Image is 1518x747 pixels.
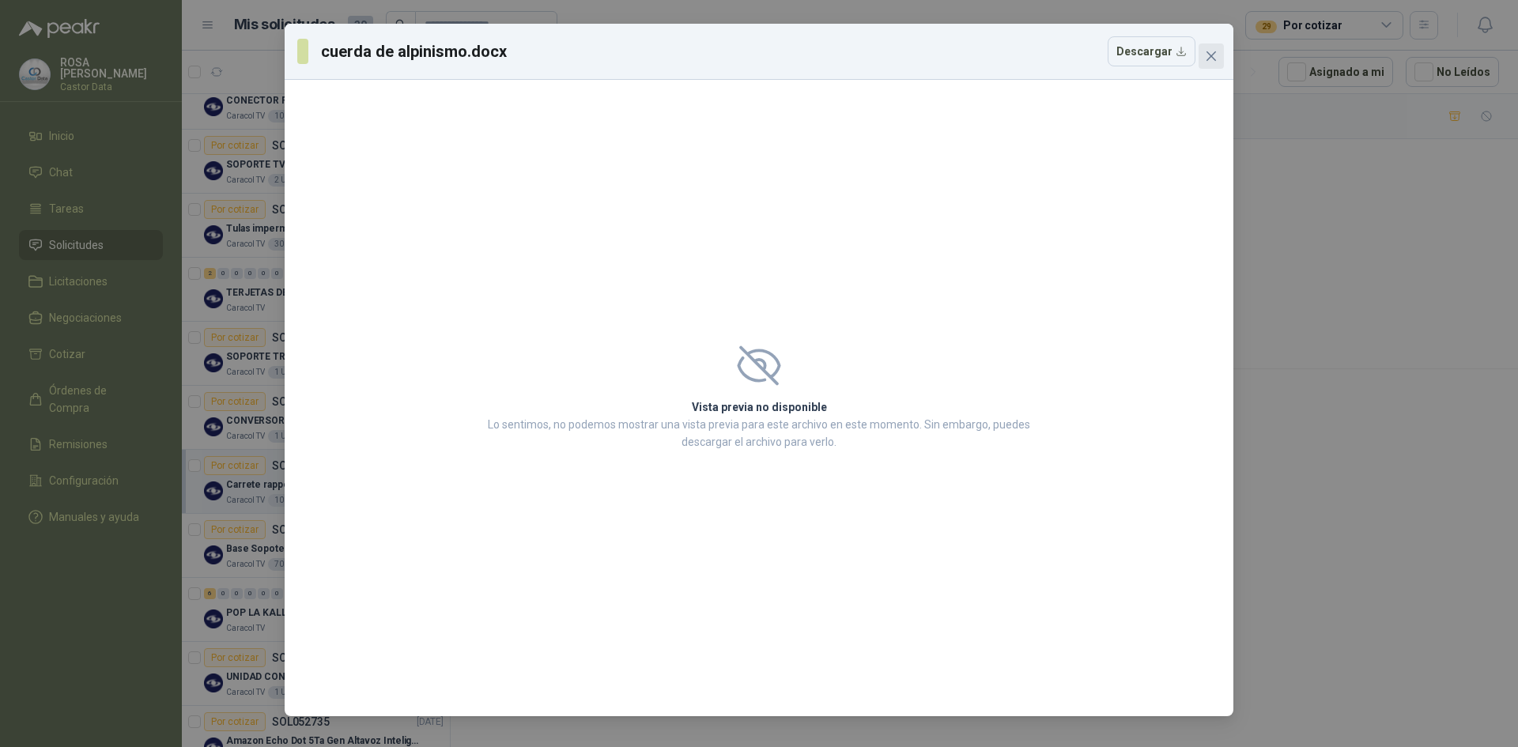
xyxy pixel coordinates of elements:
[1108,36,1195,66] button: Descargar
[483,398,1035,416] h2: Vista previa no disponible
[1205,50,1218,62] span: close
[321,40,508,63] h3: cuerda de alpinismo.docx
[1199,43,1224,69] button: Close
[483,416,1035,451] p: Lo sentimos, no podemos mostrar una vista previa para este archivo en este momento. Sin embargo, ...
